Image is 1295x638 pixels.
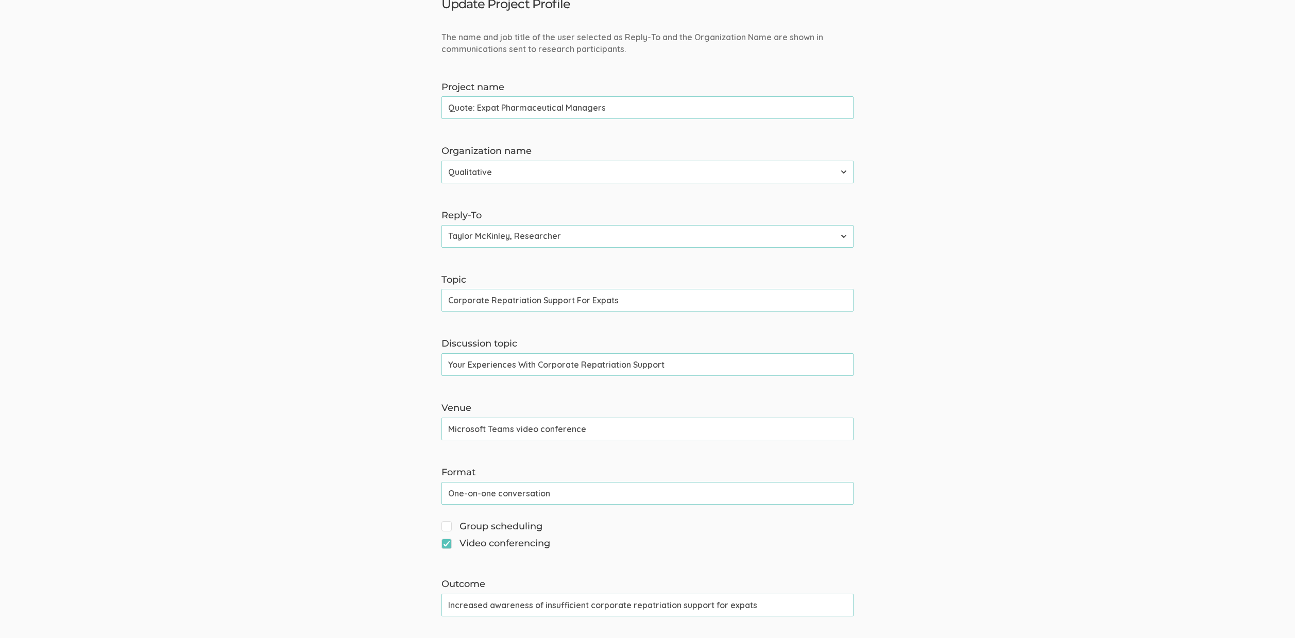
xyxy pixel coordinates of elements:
label: Reply-To [441,209,854,222]
label: Topic [441,273,854,287]
span: Group scheduling [441,520,542,533]
label: Outcome [441,578,854,591]
label: Format [441,466,854,479]
iframe: Chat Widget [1243,589,1295,638]
label: Discussion topic [441,337,854,351]
label: Project name [441,81,854,94]
div: The name and job title of the user selected as Reply-To and the Organization Name are shown in co... [434,31,861,55]
label: Organization name [441,145,854,158]
span: Video conferencing [441,537,550,550]
label: Venue [441,402,854,415]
